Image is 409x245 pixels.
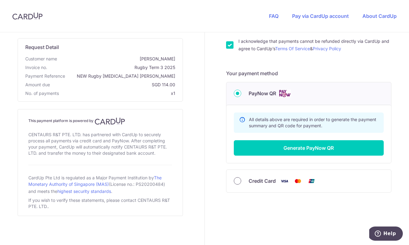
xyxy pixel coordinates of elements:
a: FAQ [269,13,279,19]
div: CENTAURS R&T PTE. LTD. has partnered with CardUp to securely process all payments via credit card... [28,130,172,157]
span: Amount due [25,82,50,88]
div: PayNow QR Cards logo [234,90,384,97]
span: Invoice no. [25,64,47,71]
span: x1 [171,91,175,96]
div: If you wish to verify these statements, please contact CENTAURS R&T PTE. LTD.. [28,196,172,211]
a: Privacy Policy [313,46,341,51]
img: CardUp [95,117,125,125]
label: I acknowledge that payments cannot be refunded directly via CardUp and agree to CardUp’s & [238,38,391,52]
span: SGD 114.00 [52,82,175,88]
a: About CardUp [362,13,397,19]
span: [PERSON_NAME] [60,56,175,62]
span: translation missing: en.payment_reference [25,73,65,79]
a: Terms Of Service [275,46,310,51]
div: Credit Card Visa Mastercard Union Pay [234,177,384,185]
iframe: Opens a widget where you can find more information [369,227,403,242]
a: The Monetary Authority of Singapore (MAS) [28,175,162,187]
span: No. of payments [25,90,59,96]
span: Rugby Term 3 2025 [50,64,175,71]
img: Cards logo [279,90,291,97]
span: translation missing: en.request_detail [25,44,59,50]
a: Pay via CardUp account [292,13,349,19]
h4: This payment platform is powered by [28,117,172,125]
button: Generate PayNow QR [234,140,384,156]
span: PayNow QR [249,90,276,97]
a: highest security standards [57,189,111,194]
span: All details above are required in order to generate the payment summary and QR code for payment. [249,117,376,128]
span: NEW Rugby [MEDICAL_DATA] [PERSON_NAME] [68,73,175,79]
img: CardUp [12,12,43,20]
img: Visa [278,177,291,185]
span: Credit Card [249,177,276,185]
div: CardUp Pte Ltd is regulated as a Major Payment Institution by (License no.: PS20200484) and meets... [28,173,172,196]
img: Union Pay [305,177,318,185]
h5: Your payment method [226,70,391,77]
span: Customer name [25,56,57,62]
img: Mastercard [292,177,304,185]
